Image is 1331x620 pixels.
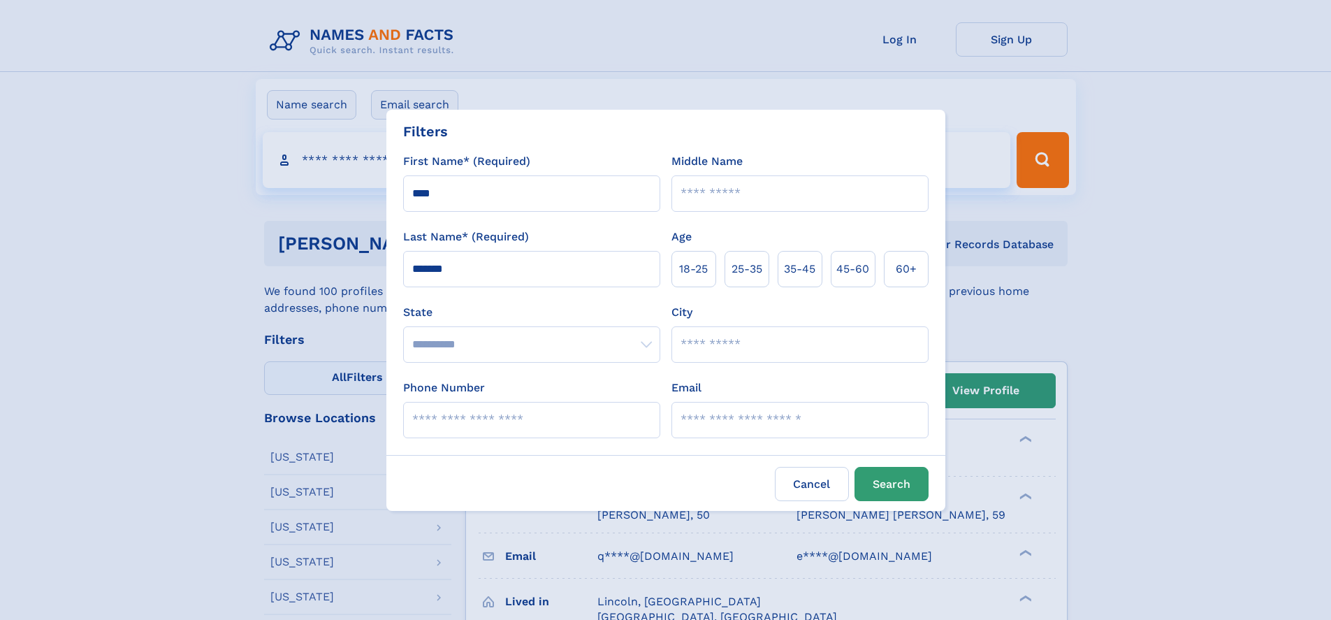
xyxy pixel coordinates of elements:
[732,261,762,277] span: 25‑35
[775,467,849,501] label: Cancel
[854,467,929,501] button: Search
[784,261,815,277] span: 35‑45
[896,261,917,277] span: 60+
[671,229,692,245] label: Age
[403,121,448,142] div: Filters
[403,304,660,321] label: State
[836,261,869,277] span: 45‑60
[403,380,485,396] label: Phone Number
[403,229,529,245] label: Last Name* (Required)
[403,153,530,170] label: First Name* (Required)
[671,380,701,396] label: Email
[671,304,692,321] label: City
[671,153,743,170] label: Middle Name
[679,261,708,277] span: 18‑25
